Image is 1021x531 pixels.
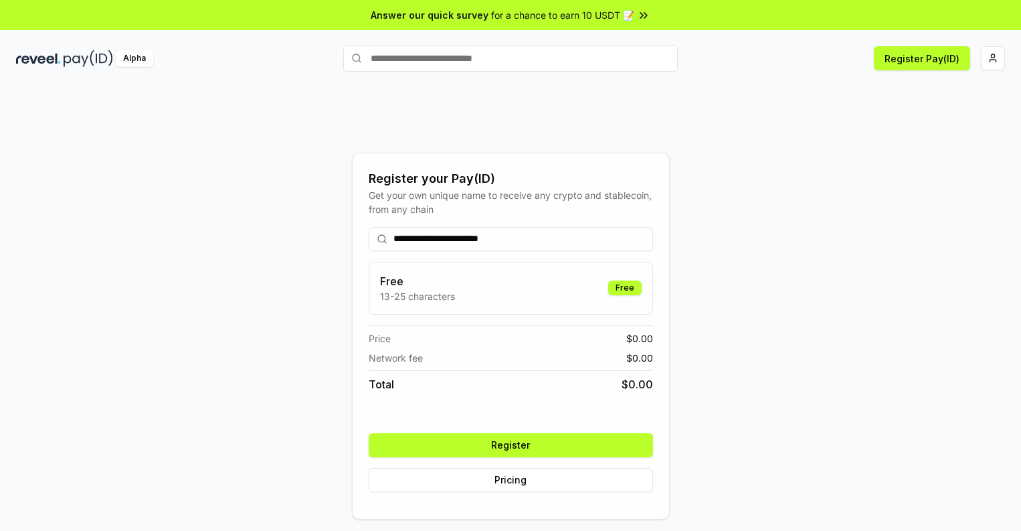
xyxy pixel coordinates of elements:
[16,50,61,67] img: reveel_dark
[608,281,642,295] div: Free
[371,8,488,22] span: Answer our quick survey
[380,289,455,303] p: 13-25 characters
[64,50,113,67] img: pay_id
[369,331,391,346] span: Price
[369,351,423,365] span: Network fee
[380,273,455,289] h3: Free
[626,351,653,365] span: $ 0.00
[874,46,970,70] button: Register Pay(ID)
[369,169,653,188] div: Register your Pay(ID)
[369,468,653,492] button: Pricing
[116,50,153,67] div: Alpha
[369,188,653,216] div: Get your own unique name to receive any crypto and stablecoin, from any chain
[622,376,653,392] span: $ 0.00
[369,376,394,392] span: Total
[626,331,653,346] span: $ 0.00
[491,8,634,22] span: for a chance to earn 10 USDT 📝
[369,433,653,457] button: Register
